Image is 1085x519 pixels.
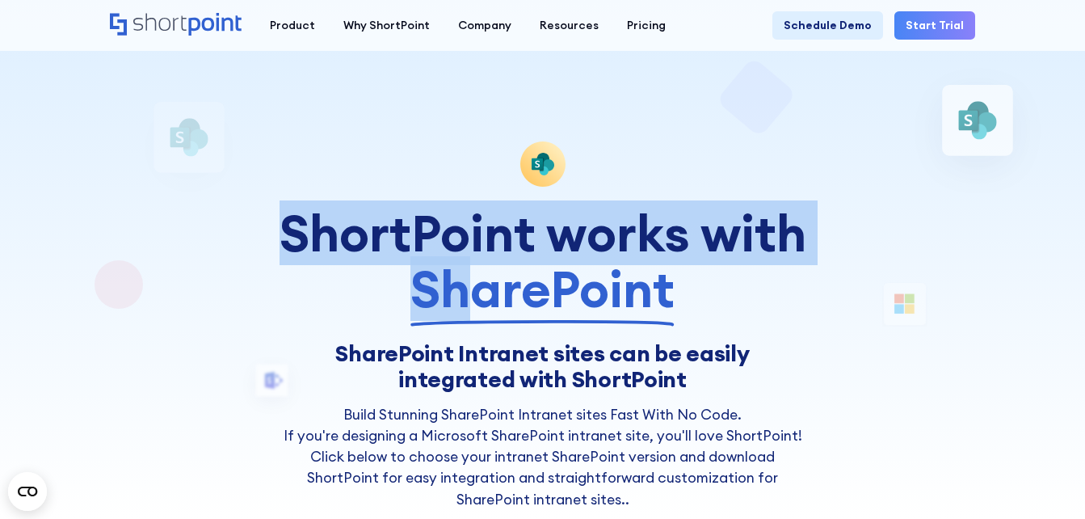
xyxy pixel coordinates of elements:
[277,404,807,425] h2: Build Stunning SharePoint Intranet sites Fast With No Code.
[329,11,444,40] a: Why ShortPoint
[540,17,599,34] div: Resources
[255,11,329,40] a: Product
[410,261,675,317] span: SharePoint
[612,11,679,40] a: Pricing
[343,17,430,34] div: Why ShortPoint
[444,11,525,40] a: Company
[110,13,242,37] a: Home
[277,205,807,318] div: ShortPoint works with
[794,331,1085,519] div: Widget de chat
[894,11,975,40] a: Start Trial
[8,472,47,511] button: Open CMP widget
[458,17,511,34] div: Company
[277,340,807,393] h1: SharePoint Intranet sites can be easily integrated with ShortPoint
[794,331,1085,519] iframe: Chat Widget
[772,11,883,40] a: Schedule Demo
[525,11,612,40] a: Resources
[270,17,315,34] div: Product
[627,17,666,34] div: Pricing
[277,425,807,510] p: If you're designing a Microsoft SharePoint intranet site, you'll love ShortPoint! Click below to ...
